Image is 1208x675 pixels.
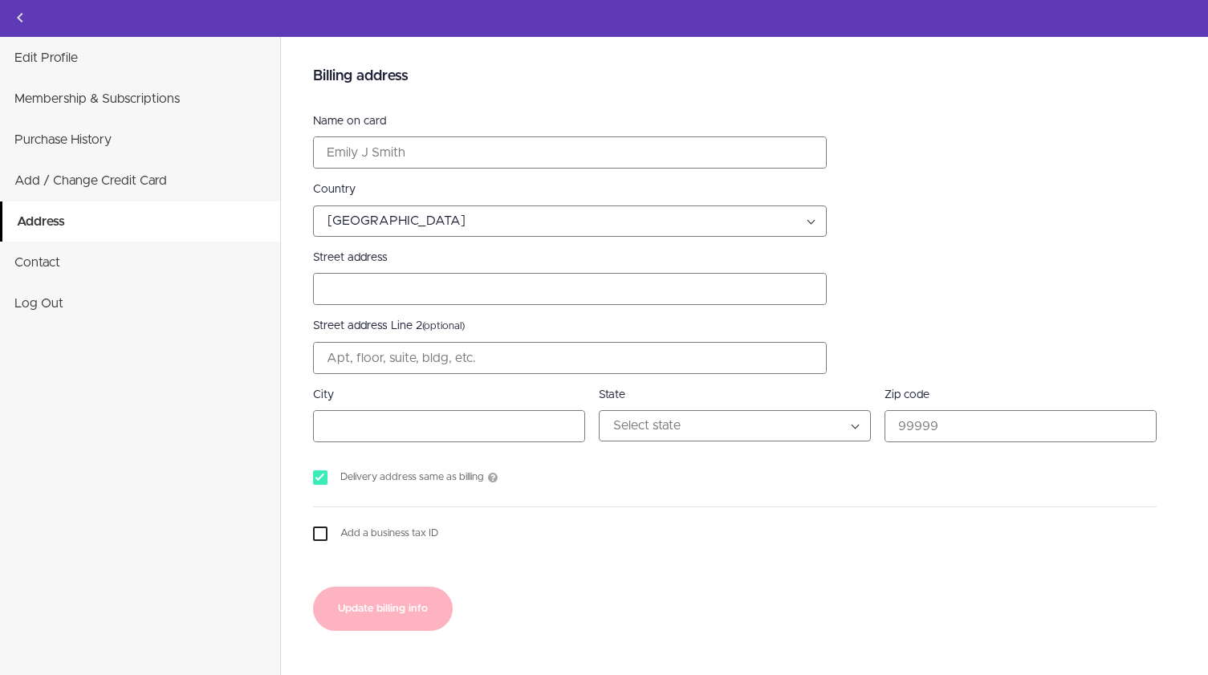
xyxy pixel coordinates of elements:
input: Delivery address same as billingMore Information [313,470,327,485]
label: Delivery address same as billing [313,468,1157,487]
input: Apt, floor, suite, bldg, etc. [314,343,826,373]
select: State [599,410,871,441]
input: Emily J Smith [314,137,826,168]
label: Add a business tax ID [313,527,1157,542]
span: City [313,387,334,404]
label: Name on card [313,113,1157,130]
label: State [599,387,871,404]
label: Country [313,181,1157,198]
input: Add a business tax ID [313,527,327,541]
form: billing address form [313,66,1176,561]
span: Billing address [313,66,409,87]
svg: Back to courses [10,8,30,27]
span: Zip code [885,387,929,404]
span: (optional) [422,321,465,331]
a: Address [2,201,280,242]
label: Street address Line 2 [313,318,1157,335]
span: Street address [313,250,388,266]
svg: More Information [483,468,502,487]
input: 99999 [885,411,1156,441]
